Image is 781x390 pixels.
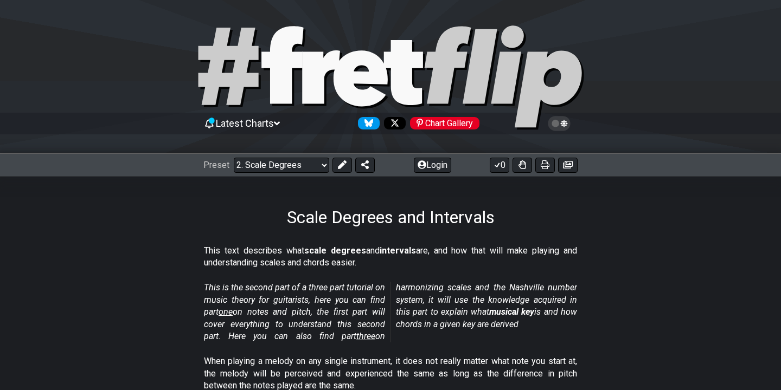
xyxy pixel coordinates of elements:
[216,118,274,129] span: Latest Charts
[234,158,329,173] select: Preset
[414,158,451,173] button: Login
[489,307,534,317] strong: musical key
[287,207,495,227] h1: Scale Degrees and Intervals
[380,117,406,129] a: Follow #fretflip at X
[535,158,555,173] button: Print
[558,158,578,173] button: Create image
[553,119,566,128] span: Toggle light / dark theme
[380,245,416,256] strong: intervals
[204,245,577,269] p: This text describes what and are, and how that will make playing and understanding scales and cho...
[304,245,366,256] strong: scale degrees
[354,117,380,129] a: Follow #fretflip at Bluesky
[410,117,479,129] div: Chart Gallery
[513,158,532,173] button: Toggle Dexterity for all fretkits
[203,160,229,170] span: Preset
[406,117,479,129] a: #fretflip at Pinterest
[355,158,375,173] button: Share Preset
[356,331,375,341] span: three
[490,158,509,173] button: 0
[219,307,233,317] span: one
[204,282,577,341] em: This is the second part of a three part tutorial on music theory for guitarists, here you can fin...
[332,158,352,173] button: Edit Preset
